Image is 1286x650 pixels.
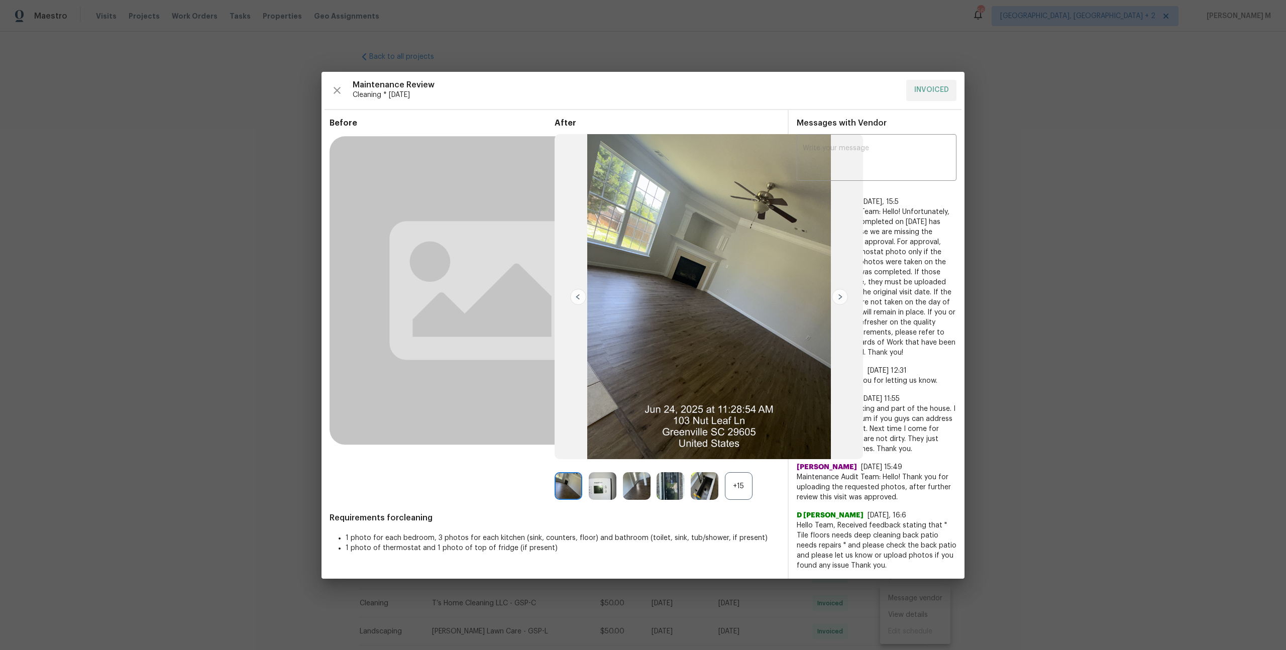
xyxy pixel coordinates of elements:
[346,543,780,553] li: 1 photo of thermostat and 1 photo of top of fridge (if present)
[797,376,956,386] span: Hello Team, Thank you for letting us know.
[797,520,956,571] span: Hello Team, Received feedback stating that " Tile floors needs deep cleaning back patio needs rep...
[330,513,780,523] span: Requirements for cleaning
[797,462,857,472] span: [PERSON_NAME]
[555,118,780,128] span: After
[797,472,956,502] span: Maintenance Audit Team: Hello! Thank you for uploading the requested photos, after further review...
[861,198,899,205] span: [DATE], 15:5
[861,395,900,402] span: [DATE] 11:55
[725,472,753,500] div: +15
[797,404,956,454] span: Hi power is not working and part of the house. I was unable to vacuum if you guys can address it ...
[797,119,887,127] span: Messages with Vendor
[570,289,586,305] img: left-chevron-button-url
[861,464,902,471] span: [DATE] 15:49
[346,533,780,543] li: 1 photo for each bedroom, 3 photos for each kitchen (sink, counters, floor) and bathroom (toilet,...
[868,367,907,374] span: [DATE] 12:31
[353,80,898,90] span: Maintenance Review
[797,207,956,358] span: Maintenance Audit Team: Hello! Unfortunately, this Cleaning visit completed on [DATE] has been de...
[353,90,898,100] span: Cleaning * [DATE]
[330,118,555,128] span: Before
[832,289,848,305] img: right-chevron-button-url
[868,512,906,519] span: [DATE], 16:6
[797,510,864,520] span: D [PERSON_NAME]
